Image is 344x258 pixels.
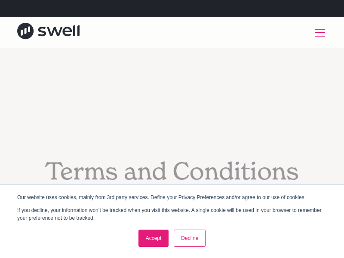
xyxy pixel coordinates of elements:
p: If you decline, your information won’t be tracked when you visit this website. A single cookie wi... [17,206,327,222]
a: home [17,23,80,42]
a: Accept [138,230,169,247]
h1: Terms and Conditions [45,157,299,185]
div: menu [310,22,327,43]
a: Decline [174,230,206,247]
p: Our website uses cookies, mainly from 3rd party services. Define your Privacy Preferences and/or ... [17,193,327,201]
